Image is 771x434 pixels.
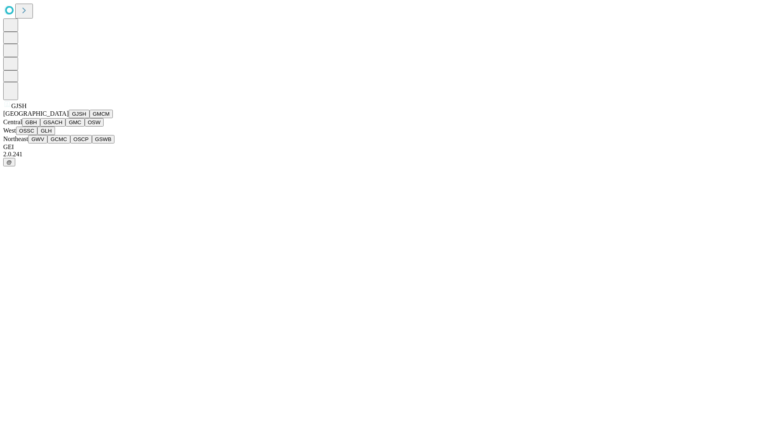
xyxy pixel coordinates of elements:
button: GWV [28,135,47,143]
button: GSACH [40,118,65,127]
button: GSWB [92,135,115,143]
div: GEI [3,143,768,151]
button: @ [3,158,15,166]
span: [GEOGRAPHIC_DATA] [3,110,69,117]
button: GBH [22,118,40,127]
button: GCMC [47,135,70,143]
span: Northeast [3,135,28,142]
button: GMCM [90,110,113,118]
span: @ [6,159,12,165]
button: OSCP [70,135,92,143]
button: GJSH [69,110,90,118]
button: OSSC [16,127,38,135]
span: Central [3,119,22,125]
div: 2.0.241 [3,151,768,158]
button: GMC [65,118,84,127]
button: GLH [37,127,55,135]
span: West [3,127,16,134]
button: OSW [85,118,104,127]
span: GJSH [11,102,27,109]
